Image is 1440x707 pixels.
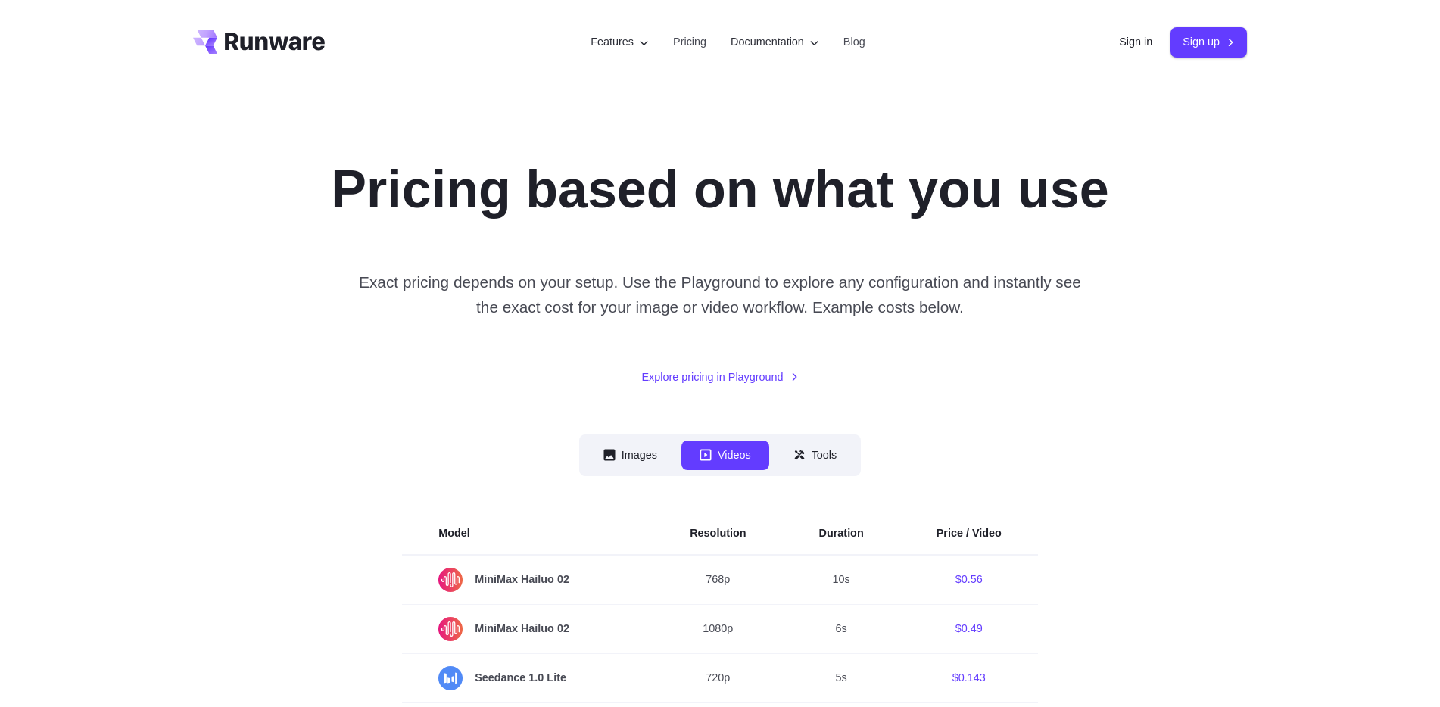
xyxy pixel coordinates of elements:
[653,512,782,555] th: Resolution
[681,441,769,470] button: Videos
[653,653,782,702] td: 720p
[591,33,649,51] label: Features
[331,157,1108,221] h1: Pricing based on what you use
[653,604,782,653] td: 1080p
[900,512,1038,555] th: Price / Video
[438,568,617,592] span: MiniMax Hailuo 02
[775,441,856,470] button: Tools
[641,369,798,386] a: Explore pricing in Playground
[653,555,782,605] td: 768p
[843,33,865,51] a: Blog
[900,653,1038,702] td: $0.143
[900,604,1038,653] td: $0.49
[783,604,900,653] td: 6s
[783,653,900,702] td: 5s
[351,269,1089,320] p: Exact pricing depends on your setup. Use the Playground to explore any configuration and instantl...
[193,30,325,54] a: Go to /
[783,555,900,605] td: 10s
[438,617,617,641] span: MiniMax Hailuo 02
[1170,27,1247,57] a: Sign up
[900,555,1038,605] td: $0.56
[673,33,706,51] a: Pricing
[585,441,675,470] button: Images
[402,512,653,555] th: Model
[731,33,819,51] label: Documentation
[438,666,617,690] span: Seedance 1.0 Lite
[783,512,900,555] th: Duration
[1119,33,1152,51] a: Sign in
